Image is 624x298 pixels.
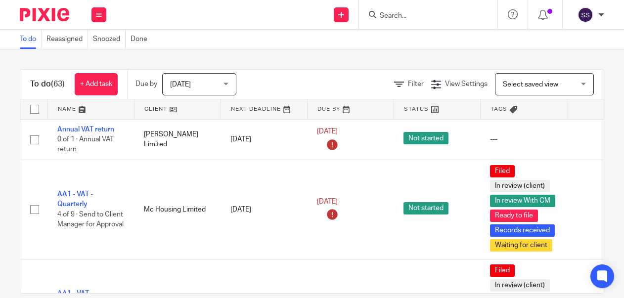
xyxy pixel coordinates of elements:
h1: To do [30,79,65,89]
img: Pixie [20,8,69,21]
a: Reassigned [46,30,88,49]
img: svg%3E [578,7,593,23]
span: [DATE] [317,198,338,205]
input: Search [379,12,468,21]
span: Filter [408,81,424,87]
span: In review With CM [490,195,555,207]
p: Due by [135,79,157,89]
span: Filed [490,165,515,177]
span: [DATE] [170,81,191,88]
a: AA1 - VAT - Quarterly [57,191,93,208]
span: Waiting for client [490,239,552,252]
span: View Settings [445,81,488,87]
a: Done [131,30,152,49]
span: (63) [51,80,65,88]
div: --- [490,134,558,144]
span: [DATE] [317,128,338,135]
td: [DATE] [221,119,307,160]
span: Not started [403,132,448,144]
span: Filed [490,264,515,277]
a: Annual VAT return [57,126,114,133]
span: Tags [490,106,507,112]
span: 0 of 1 · Annual VAT return [57,136,114,153]
td: [DATE] [221,160,307,259]
span: Select saved view [503,81,558,88]
span: 4 of 9 · Send to Client Manager for Approval [57,211,124,228]
a: + Add task [75,73,118,95]
span: In review (client) [490,180,550,192]
span: In review (client) [490,279,550,292]
a: Snoozed [93,30,126,49]
span: Ready to file [490,210,538,222]
span: Not started [403,202,448,214]
span: Records received [490,224,555,237]
td: [PERSON_NAME] Limited [134,119,221,160]
td: Mc Housing Limited [134,160,221,259]
a: To do [20,30,42,49]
